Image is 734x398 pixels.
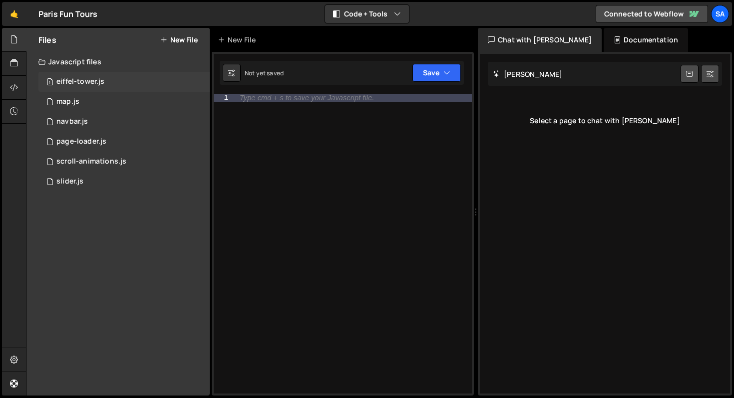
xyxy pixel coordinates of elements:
[218,35,260,45] div: New File
[56,77,104,86] div: eiffel-tower.js
[2,2,26,26] a: 🤙
[38,34,56,45] h2: Files
[240,94,374,102] div: Type cmd + s to save your Javascript file.
[245,69,284,77] div: Not yet saved
[711,5,729,23] a: SA
[488,101,722,141] div: Select a page to chat with [PERSON_NAME]
[56,117,88,126] div: navbar.js
[38,152,210,172] div: 14829/39469.js
[160,36,198,44] button: New File
[56,97,79,106] div: map.js
[38,132,210,152] div: 14829/39754.js
[56,137,106,146] div: page-loader.js
[47,79,53,87] span: 1
[38,172,210,192] div: 14829/38487.js
[56,157,126,166] div: scroll-animations.js
[38,92,210,112] div: 14829/40120.js
[325,5,409,23] button: Code + Tools
[38,72,210,92] div: 14829/39481.js
[26,52,210,72] div: Javascript files
[38,112,210,132] div: 14829/39434.js
[596,5,708,23] a: Connected to Webflow
[604,28,688,52] div: Documentation
[412,64,461,82] button: Save
[56,177,83,186] div: slider.js
[478,28,602,52] div: Chat with [PERSON_NAME]
[38,8,97,20] div: Paris Fun Tours
[493,69,562,79] h2: [PERSON_NAME]
[214,94,235,102] div: 1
